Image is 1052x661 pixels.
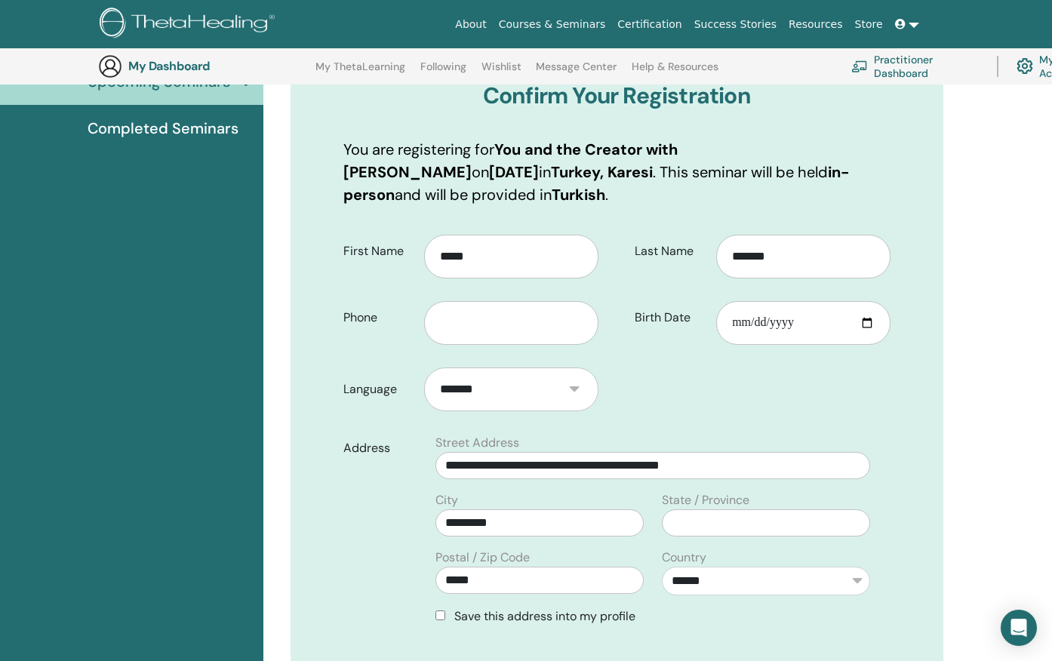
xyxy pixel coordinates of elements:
label: Street Address [435,434,519,452]
b: [DATE] [489,162,539,182]
img: generic-user-icon.jpg [98,54,122,78]
b: Turkish [552,185,605,204]
label: City [435,491,458,509]
div: Open Intercom Messenger [1001,610,1037,646]
label: Phone [332,303,425,332]
img: cog.svg [1017,54,1033,78]
label: First Name [332,237,425,266]
a: Message Center [536,60,617,85]
a: Resources [783,11,849,38]
a: Wishlist [481,60,521,85]
a: My ThetaLearning [315,60,405,85]
span: Completed Seminars [88,117,238,140]
a: Courses & Seminars [493,11,612,38]
label: Birth Date [623,303,716,332]
label: Country [662,549,706,567]
img: chalkboard-teacher.svg [851,60,868,72]
a: Certification [611,11,687,38]
a: Help & Resources [632,60,718,85]
a: Success Stories [688,11,783,38]
a: Store [849,11,889,38]
a: Practitioner Dashboard [851,50,979,83]
b: You and the Creator with [PERSON_NAME] [343,140,678,182]
label: Last Name [623,237,716,266]
a: Following [420,60,466,85]
img: logo.png [100,8,280,42]
label: State / Province [662,491,749,509]
a: About [449,11,492,38]
span: Save this address into my profile [454,608,635,624]
label: Address [332,434,427,463]
h3: Confirm Your Registration [343,82,891,109]
b: in-person [343,162,850,204]
label: Postal / Zip Code [435,549,530,567]
h3: My Dashboard [128,59,279,73]
label: Language [332,375,425,404]
b: Turkey, Karesi [551,162,653,182]
p: You are registering for on in . This seminar will be held and will be provided in . [343,138,891,206]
